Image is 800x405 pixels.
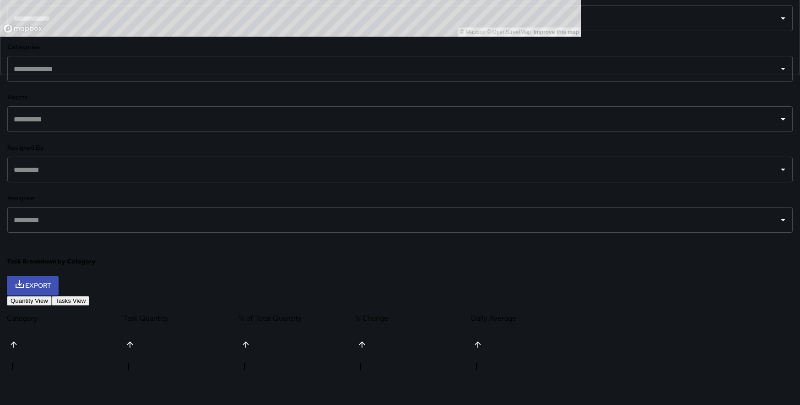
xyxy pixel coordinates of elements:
button: Open [777,113,789,126]
h6: Assignee [7,193,793,203]
button: Sort [123,338,137,351]
button: Sort [471,338,485,351]
button: Export [7,276,59,296]
div: % Change [355,306,471,331]
div: % of Total Quantity [239,306,355,331]
div: Task Quantity [123,306,239,331]
button: Quantity View [7,296,52,306]
button: Sort [355,338,369,351]
button: Tasks View [52,296,89,306]
h6: Assigned By [7,143,793,153]
h5: Task Breakdown by Category [7,257,793,265]
div: Daily Average [471,306,587,331]
h6: Assets [7,93,793,103]
button: Open [777,163,789,176]
button: Sort [7,338,21,351]
button: Sort [239,338,253,351]
button: Open [777,213,789,226]
div: Category [7,306,123,331]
